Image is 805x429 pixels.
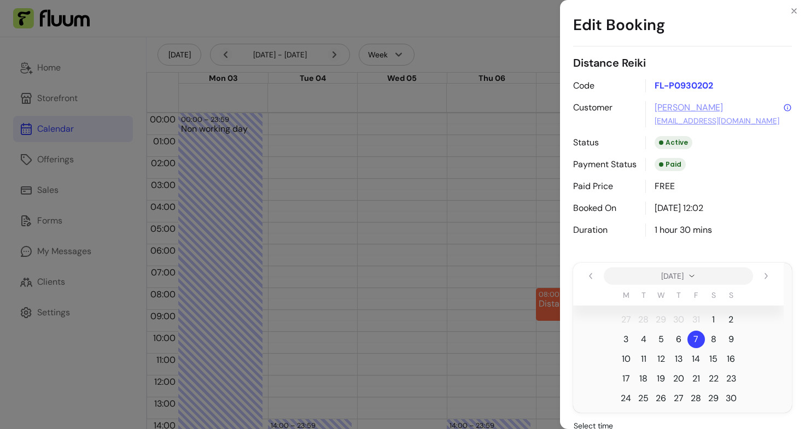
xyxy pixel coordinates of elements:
span: 30 [673,313,684,326]
span: 28 [691,392,701,405]
span: 29 [656,313,666,326]
span: 25 [638,392,649,405]
span: 27 [674,392,684,405]
span: Saturday 8 November 2025 [705,331,722,348]
span: 1 [712,313,715,326]
table: November 2025 [573,289,784,408]
span: Saturday 1 November 2025 [705,311,722,328]
span: Sunday 9 November 2025 [722,331,740,348]
span: 14 [692,352,700,366]
span: M [623,290,629,301]
span: Sunday 23 November 2025 [722,370,740,387]
span: T [676,290,681,301]
span: 2 [728,313,733,326]
span: 5 [658,333,664,346]
span: 29 [708,392,719,405]
span: Thursday 30 October 2025 [670,311,687,328]
span: Thursday 20 November 2025 [670,370,687,387]
span: S [729,290,733,301]
span: W [657,290,665,301]
div: FREE [645,180,792,193]
span: Tuesday 4 November 2025 [635,331,652,348]
span: 18 [639,372,647,385]
div: Paid [655,158,686,171]
p: Paid Price [573,180,637,193]
span: 11 [641,352,646,366]
span: 13 [675,352,682,366]
span: 15 [709,352,717,366]
span: S [711,290,716,301]
span: Saturday 15 November 2025 [705,350,722,368]
span: Friday 21 November 2025 [687,370,705,387]
p: Payment Status [573,158,637,171]
div: [DATE] 12:02 [645,202,792,215]
span: 28 [638,313,649,326]
span: 19 [657,372,665,385]
button: Previous [582,267,599,285]
span: 16 [727,352,735,366]
span: 30 [726,392,737,405]
span: Wednesday 5 November 2025 [652,331,670,348]
span: Tuesday 25 November 2025 [635,390,652,407]
p: Distance Reiki [573,55,792,70]
span: Saturday 22 November 2025 [705,370,722,387]
span: 27 [621,313,631,326]
span: 20 [673,372,684,385]
button: Next [757,267,775,285]
span: [DATE] [661,271,684,281]
a: [EMAIL_ADDRESS][DOMAIN_NAME] [655,115,779,126]
span: 26 [656,392,666,405]
span: Wednesday 12 November 2025 [652,350,670,368]
span: F [694,290,698,301]
span: Tuesday 28 October 2025 [635,311,652,328]
h1: Edit Booking [573,4,792,46]
span: Wednesday 29 October 2025 [652,311,670,328]
span: Monday 24 November 2025 [617,390,635,407]
span: Sunday 30 November 2025 [722,390,740,407]
span: 9 [728,333,734,346]
div: 1 hour 30 mins [645,224,792,237]
span: Tuesday 11 November 2025 [635,350,652,368]
span: Friday 28 November 2025 [687,390,705,407]
span: Tuesday 18 November 2025 [635,370,652,387]
span: Wednesday 26 November 2025 [652,390,670,407]
p: Status [573,136,637,149]
span: 17 [622,372,630,385]
span: Thursday 6 November 2025 [670,331,687,348]
span: 3 [623,333,628,346]
button: Close [785,2,803,20]
span: Wednesday 19 November 2025 [652,370,670,387]
span: 10 [622,352,631,366]
div: November 2025 [573,263,792,413]
span: Monday 10 November 2025 [617,350,635,368]
span: Thursday 27 November 2025 [670,390,687,407]
span: Sunday 16 November 2025 [722,350,740,368]
p: Customer [573,101,637,127]
p: Booked On [573,202,637,215]
p: FL-P0930202 [645,79,792,92]
span: Friday 14 November 2025 [687,350,705,368]
span: 31 [692,313,700,326]
span: T [641,290,646,301]
span: Monday 27 October 2025 [617,311,635,328]
span: Monday 17 November 2025 [617,370,635,387]
span: 24 [621,392,631,405]
span: 12 [657,352,665,366]
span: 21 [692,372,700,385]
span: Sunday 2 November 2025 [722,311,740,328]
p: Code [573,79,637,92]
p: Duration [573,224,637,237]
span: Monday 3 November 2025 [617,331,635,348]
span: Friday 7 November 2025 selected [687,331,705,348]
span: 22 [709,372,719,385]
span: 4 [641,333,646,346]
div: Active [655,136,692,149]
span: 6 [676,333,681,346]
button: switch to year and month view [604,267,753,285]
a: [PERSON_NAME] [655,101,723,114]
span: 23 [726,372,736,385]
span: 7 [693,333,698,346]
span: Thursday 13 November 2025 [670,350,687,368]
span: Friday 31 October 2025 [687,311,705,328]
span: Saturday 29 November 2025 [705,390,722,407]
